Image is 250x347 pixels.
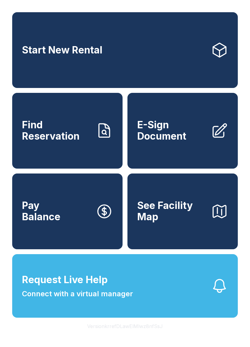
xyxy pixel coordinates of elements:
span: Connect with a virtual manager [22,288,133,299]
span: Start New Rental [22,45,102,56]
button: PayBalance [12,173,123,249]
a: Start New Rental [12,12,238,88]
span: Pay Balance [22,200,60,222]
span: E-Sign Document [137,119,206,142]
button: VersionkrrefDLawElMlwz8nfSsJ [82,318,168,335]
span: See Facility Map [137,200,206,222]
span: Request Live Help [22,272,108,287]
a: Find Reservation [12,93,123,169]
span: Find Reservation [22,119,91,142]
button: See Facility Map [127,173,238,249]
button: Request Live HelpConnect with a virtual manager [12,254,238,318]
a: E-Sign Document [127,93,238,169]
